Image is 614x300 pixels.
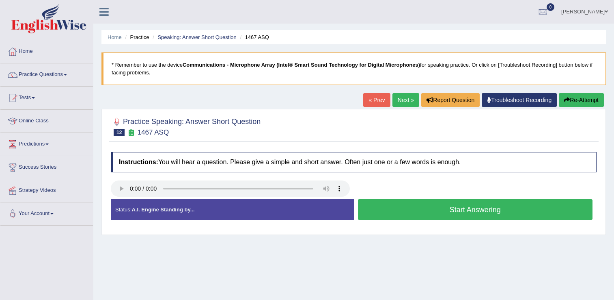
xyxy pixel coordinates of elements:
a: Practice Questions [0,63,93,84]
li: Practice [123,33,149,41]
a: Speaking: Answer Short Question [157,34,236,40]
button: Re-Attempt [559,93,604,107]
a: Home [0,40,93,61]
small: Exam occurring question [127,129,135,137]
a: Tests [0,87,93,107]
b: Communications - Microphone Array (Intel® Smart Sound Technology for Digital Microphones) [183,62,420,68]
button: Start Answering [358,199,593,220]
a: « Prev [363,93,390,107]
a: Predictions [0,133,93,153]
li: 1467 ASQ [238,33,269,41]
a: Strategy Videos [0,179,93,200]
a: Success Stories [0,156,93,176]
a: Troubleshoot Recording [482,93,557,107]
a: Your Account [0,202,93,223]
a: Home [108,34,122,40]
a: Online Class [0,110,93,130]
div: Status: [111,199,354,220]
a: Next » [392,93,419,107]
blockquote: * Remember to use the device for speaking practice. Or click on [Troubleshoot Recording] button b... [101,52,606,85]
span: 0 [547,3,555,11]
strong: A.I. Engine Standing by... [131,207,194,213]
h4: You will hear a question. Please give a simple and short answer. Often just one or a few words is... [111,152,597,172]
button: Report Question [421,93,480,107]
h2: Practice Speaking: Answer Short Question [111,116,261,136]
b: Instructions: [119,159,158,165]
span: 12 [114,129,125,136]
small: 1467 ASQ [138,128,169,136]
